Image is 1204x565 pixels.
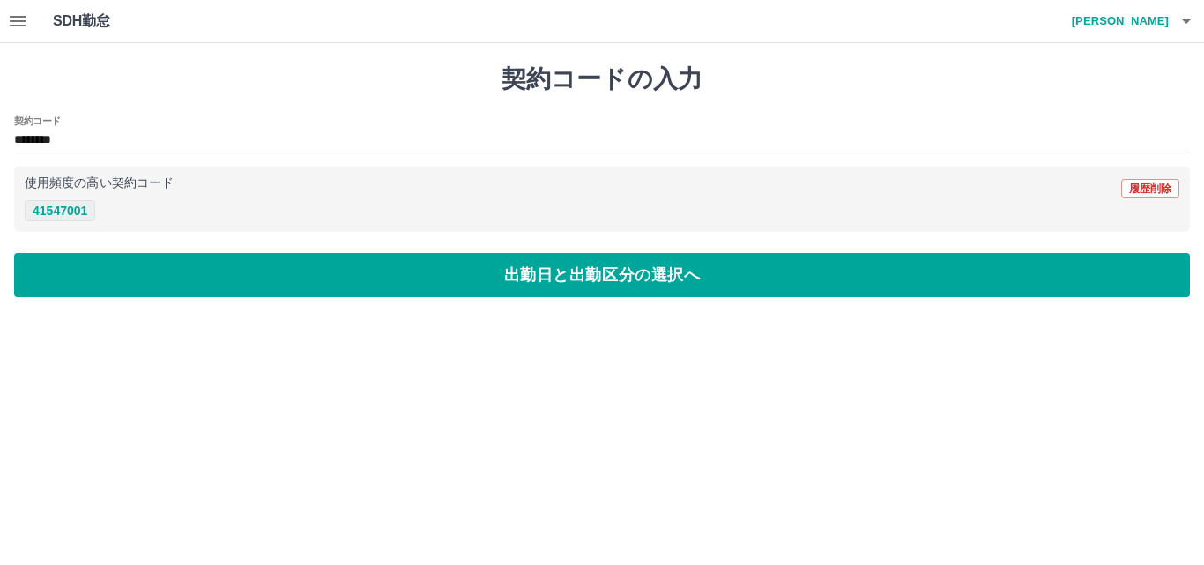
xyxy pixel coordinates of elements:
[14,114,61,128] h2: 契約コード
[1121,179,1179,198] button: 履歴削除
[25,200,95,221] button: 41547001
[14,253,1190,297] button: 出勤日と出勤区分の選択へ
[25,177,174,190] p: 使用頻度の高い契約コード
[14,64,1190,94] h1: 契約コードの入力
